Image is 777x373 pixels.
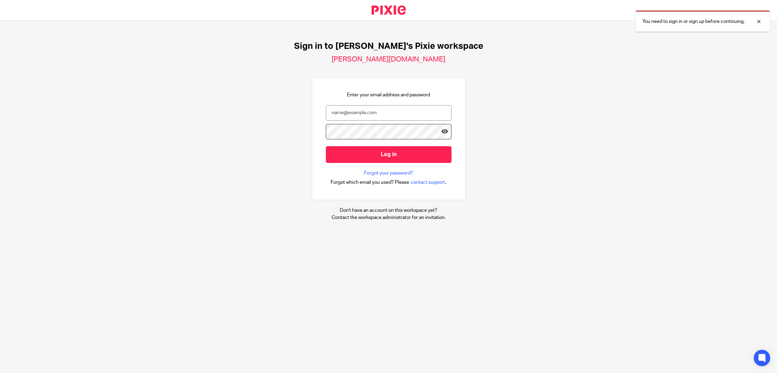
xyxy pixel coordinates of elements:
[332,207,446,214] p: Don't have an account on this workspace yet?
[347,92,430,98] p: Enter your email address and password
[331,178,446,186] div: .
[331,179,409,186] span: Forgot which email you used? Please
[294,41,483,52] h1: Sign in to [PERSON_NAME]'s Pixie workspace
[364,170,413,177] a: Forgot your password?
[332,55,445,64] h2: [PERSON_NAME][DOMAIN_NAME]
[642,18,745,25] p: You need to sign in or sign up before continuing.
[332,214,446,221] p: Contact the workspace administrator for an invitation.
[326,105,452,121] input: name@example.com
[411,179,445,186] span: contact support
[326,146,452,163] input: Log in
